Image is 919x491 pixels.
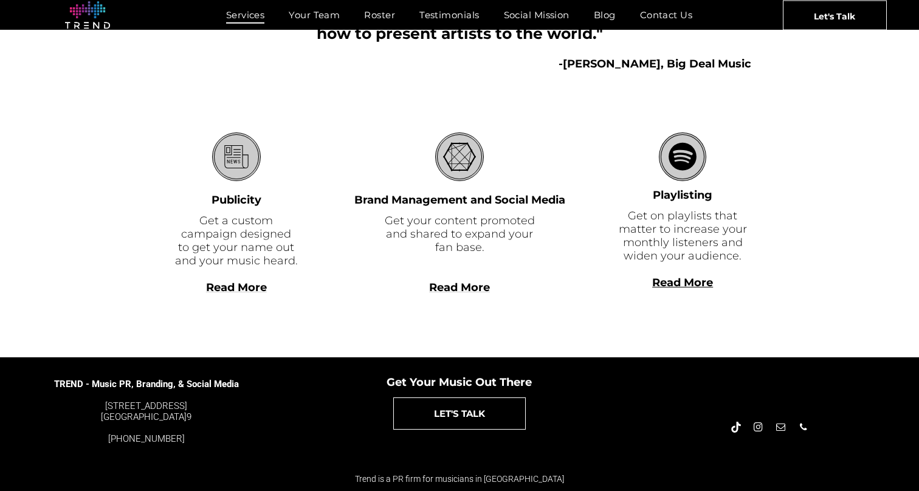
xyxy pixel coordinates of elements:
a: LET'S TALK [393,397,526,430]
a: Contact Us [628,6,705,24]
a: Read More [206,281,267,294]
div: Read More [614,289,751,303]
font: Get on playlists that matter to increase your monthly listeners and widen your audience. [619,209,747,263]
font: Playlisting [653,188,712,202]
font: Brand Management and Social Media [354,193,565,207]
b: -[PERSON_NAME], Big Deal Music [559,57,751,70]
img: logo [65,1,110,29]
a: Blog [582,6,628,24]
div: 9 [53,400,239,422]
span: Trend is a PR firm for musicians in [GEOGRAPHIC_DATA] [355,474,564,484]
font: Get your content promoted and shared to expand your fan base. [385,214,535,254]
font: Publicity [212,193,261,207]
a: Read More [652,276,713,289]
span: Get Your Music Out There [387,376,532,389]
iframe: Chat Widget [700,350,919,491]
a: Social Mission [492,6,582,24]
font: [STREET_ADDRESS] [GEOGRAPHIC_DATA] [101,400,187,422]
a: Services [214,6,277,24]
a: [STREET_ADDRESS][GEOGRAPHIC_DATA] [101,400,187,422]
a: Roster [352,6,407,24]
a: Read More [429,281,490,294]
span: TREND - Music PR, Branding, & Social Media [54,379,239,390]
span: LET'S TALK [434,398,485,429]
a: Your Team [277,6,352,24]
font: Get a custom campaign designed to get your name out and your music heard. [175,214,298,267]
a: [PHONE_NUMBER] [108,433,185,444]
span: Let's Talk [814,1,855,31]
a: Testimonials [407,6,491,24]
